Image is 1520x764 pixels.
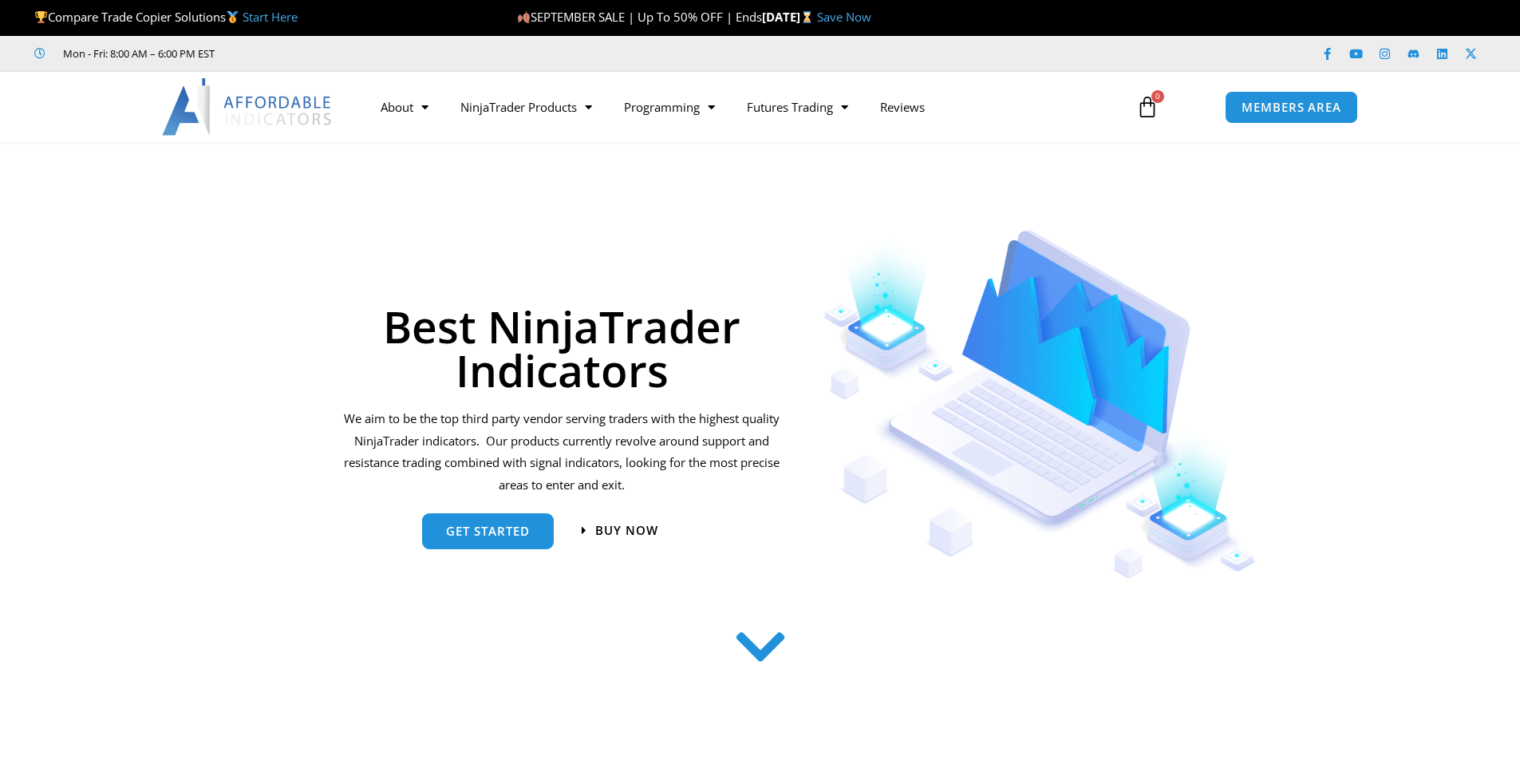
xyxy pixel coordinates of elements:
[582,525,658,536] a: Buy now
[517,9,762,25] span: SEPTEMBER SALE | Up To 50% OFF | Ends
[444,89,608,125] a: NinjaTrader Products
[342,304,783,392] h1: Best NinjaTrader Indicators
[422,513,554,549] a: get started
[34,9,298,25] span: Compare Trade Copier Solutions
[237,46,476,61] iframe: Customer reviews powered by Trustpilot
[864,89,941,125] a: Reviews
[823,230,1257,579] img: Indicators 1 | Affordable Indicators – NinjaTrader
[365,89,444,125] a: About
[1112,84,1182,130] a: 0
[731,89,864,125] a: Futures Trading
[243,9,298,25] a: Start Here
[342,408,783,497] p: We aim to be the top third party vendor serving traders with the highest quality NinjaTrader indi...
[446,525,530,537] span: get started
[595,525,658,536] span: Buy now
[162,78,334,136] img: LogoAI | Affordable Indicators – NinjaTrader
[1225,91,1358,124] a: MEMBERS AREA
[227,11,239,23] img: 🥇
[35,11,47,23] img: 🏆
[365,89,1118,125] nav: Menu
[1242,101,1341,113] span: MEMBERS AREA
[817,9,871,25] a: Save Now
[608,89,731,125] a: Programming
[1151,90,1164,103] span: 0
[518,11,530,23] img: 🍂
[59,44,215,63] span: Mon - Fri: 8:00 AM – 6:00 PM EST
[801,11,813,23] img: ⌛
[762,9,817,25] strong: [DATE]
